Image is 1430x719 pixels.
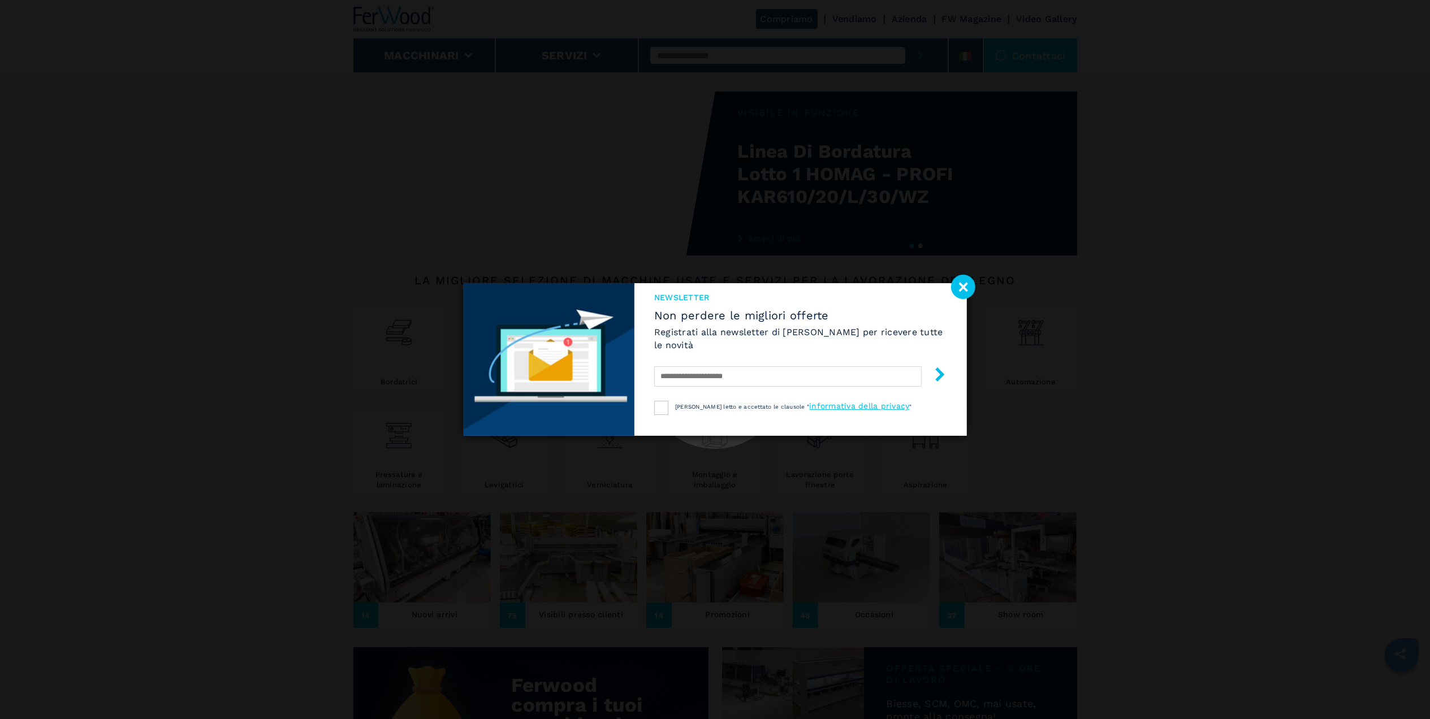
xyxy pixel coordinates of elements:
[654,292,947,303] span: NEWSLETTER
[809,401,909,410] a: informativa della privacy
[654,309,947,322] span: Non perdere le migliori offerte
[675,404,809,410] span: [PERSON_NAME] letto e accettato le clausole "
[910,404,912,410] span: "
[922,363,947,389] button: submit-button
[654,326,947,352] h6: Registrati alla newsletter di [PERSON_NAME] per ricevere tutte le novità
[464,283,635,436] img: Newsletter image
